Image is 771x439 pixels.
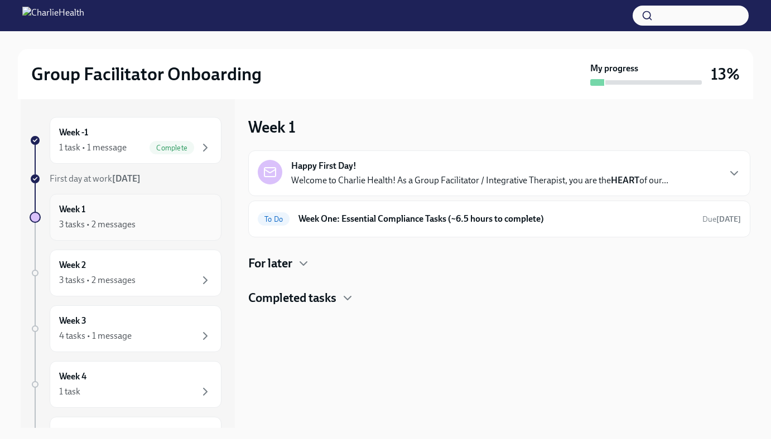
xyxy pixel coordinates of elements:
p: Welcome to Charlie Health! As a Group Facilitator / Integrative Therapist, you are the of our... [291,174,668,187]
a: Week 13 tasks • 2 messages [30,194,221,241]
strong: Happy First Day! [291,160,356,172]
div: 3 tasks • 2 messages [59,274,136,286]
a: Week -11 task • 1 messageComplete [30,117,221,164]
strong: [DATE] [716,214,741,224]
div: For later [248,255,750,272]
h3: 13% [711,64,740,84]
span: August 25th, 2025 10:00 [702,214,741,225]
a: Week 41 task [30,361,221,408]
a: Week 34 tasks • 1 message [30,305,221,352]
span: First day at work [50,173,141,184]
strong: My progress [590,62,638,75]
h6: Week One: Essential Compliance Tasks (~6.5 hours to complete) [298,213,693,225]
h4: For later [248,255,292,272]
a: To DoWeek One: Essential Compliance Tasks (~6.5 hours to complete)Due[DATE] [258,210,741,228]
a: First day at work[DATE] [30,173,221,185]
h6: Week 1 [59,203,85,216]
div: 1 task [59,386,80,398]
strong: [DATE] [112,173,141,184]
span: To Do [258,215,290,223]
img: CharlieHealth [22,7,84,25]
div: 3 tasks • 2 messages [59,218,136,231]
h6: Week 5 [59,426,86,438]
h6: Week -1 [59,126,88,139]
h3: Week 1 [248,117,296,137]
h6: Week 3 [59,315,86,327]
h6: Week 2 [59,259,86,271]
h6: Week 4 [59,370,86,383]
span: Complete [150,144,194,152]
h2: Group Facilitator Onboarding [31,63,262,85]
a: Week 23 tasks • 2 messages [30,250,221,296]
strong: HEART [611,175,639,186]
div: Completed tasks [248,290,750,306]
span: Due [702,214,741,224]
h4: Completed tasks [248,290,336,306]
div: 4 tasks • 1 message [59,330,132,342]
div: 1 task • 1 message [59,142,127,154]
